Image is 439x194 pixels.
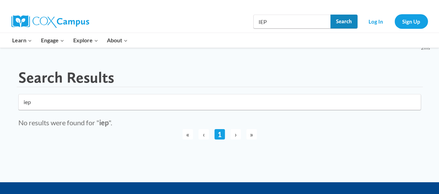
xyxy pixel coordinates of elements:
[230,129,241,140] span: ›
[102,33,132,48] button: Child menu of About
[330,15,357,28] input: Search
[361,14,428,28] nav: Secondary Navigation
[11,15,89,28] img: Cox Campus
[395,14,428,28] a: Sign Up
[18,68,114,87] h1: Search Results
[253,15,357,28] input: Search Cox Campus
[69,33,103,48] button: Child menu of Explore
[8,33,37,48] button: Child menu of Learn
[361,14,391,28] a: Log In
[36,33,69,48] button: Child menu of Engage
[99,118,109,127] strong: iep
[18,94,421,110] input: Search for...
[8,33,132,48] nav: Primary Navigation
[214,129,225,140] a: 1
[183,129,193,140] span: «
[246,129,257,140] span: »
[18,117,421,128] div: No results were found for " ".
[199,129,209,140] span: ‹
